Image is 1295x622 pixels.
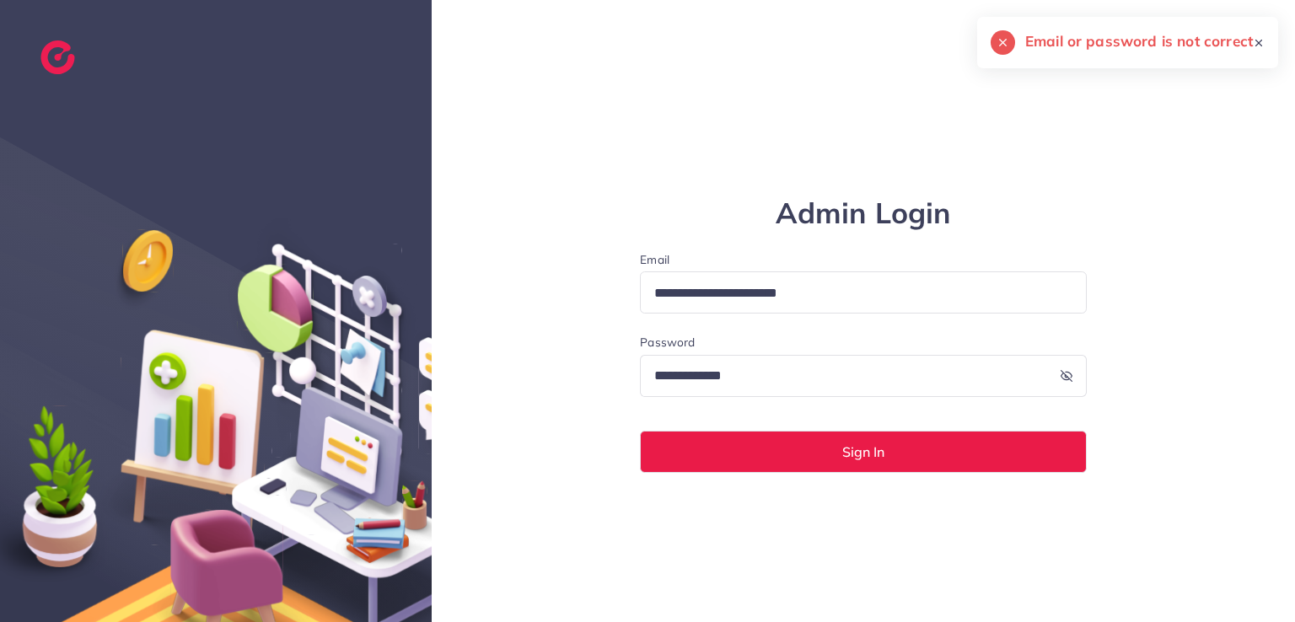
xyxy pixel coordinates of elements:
[640,334,695,351] label: Password
[640,196,1087,231] h1: Admin Login
[842,445,884,458] span: Sign In
[640,431,1087,473] button: Sign In
[1025,30,1253,52] h5: Email or password is not correct
[640,251,1087,268] label: Email
[40,40,75,74] img: logo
